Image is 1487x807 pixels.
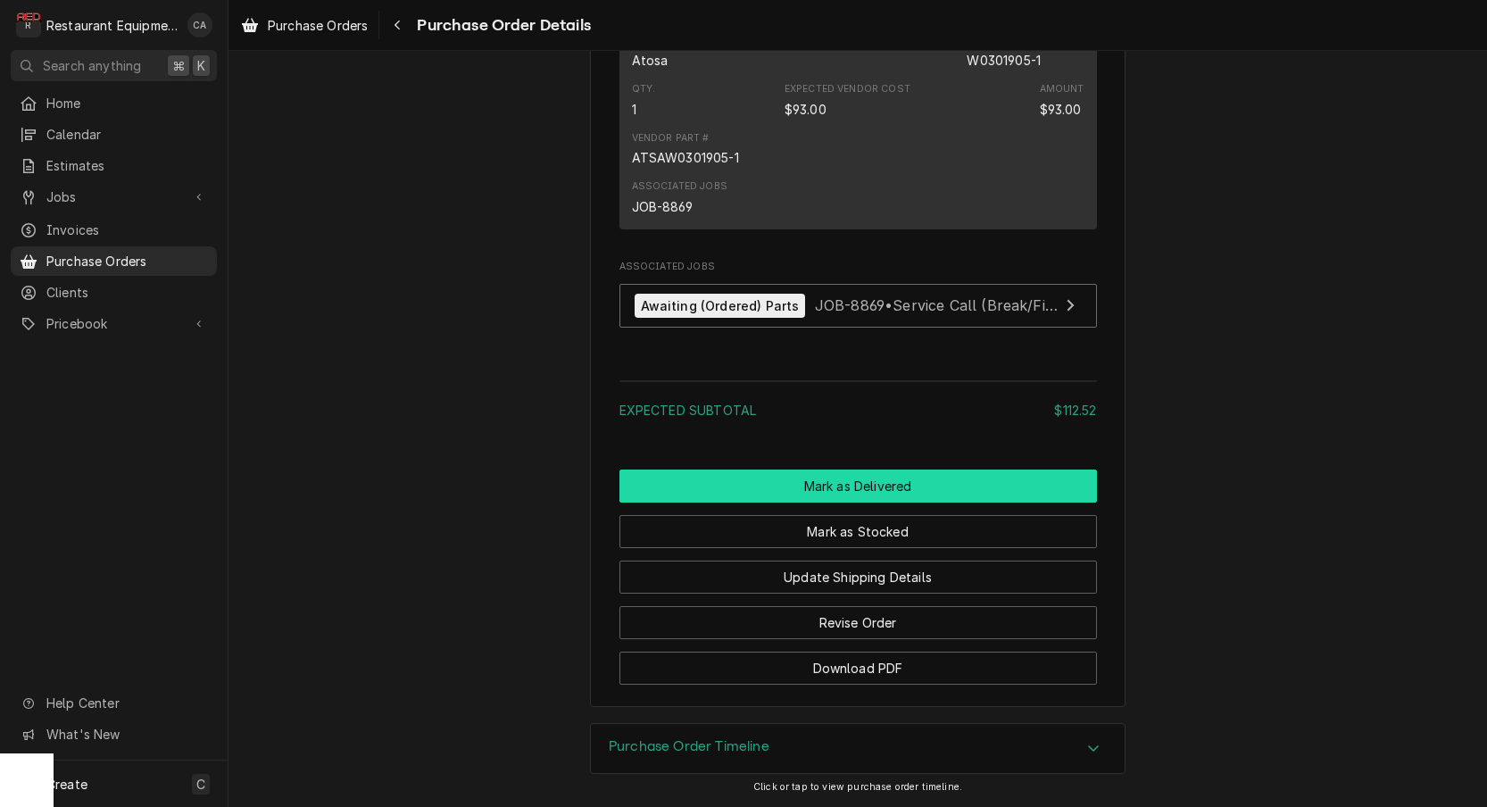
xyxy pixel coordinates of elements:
[46,125,208,144] span: Calendar
[1054,401,1096,420] div: $112.52
[11,246,217,276] a: Purchase Orders
[785,82,910,96] div: Expected Vendor Cost
[268,16,368,35] span: Purchase Orders
[16,12,41,37] div: R
[815,296,1059,314] span: JOB-8869 • Service Call (Break/Fix)
[46,220,208,239] span: Invoices
[619,594,1097,639] div: Button Group Row
[46,187,181,206] span: Jobs
[172,56,185,75] span: ⌘
[590,723,1126,775] div: Purchase Order Timeline
[619,606,1097,639] button: Revise Order
[234,11,375,40] a: Purchase Orders
[619,515,1097,548] button: Mark as Stocked
[11,182,217,212] a: Go to Jobs
[46,252,208,270] span: Purchase Orders
[383,11,411,39] button: Navigate back
[46,725,206,744] span: What's New
[46,694,206,712] span: Help Center
[46,94,208,112] span: Home
[46,777,87,792] span: Create
[46,283,208,302] span: Clients
[967,51,1041,70] div: Part Number
[785,82,910,118] div: Expected Vendor Cost
[609,738,769,755] h3: Purchase Order Timeline
[619,503,1097,548] div: Button Group Row
[619,374,1097,432] div: Amount Summary
[967,34,1084,70] div: Part Number
[591,724,1125,774] button: Accordion Details Expand Trigger
[632,131,710,146] div: Vendor Part #
[632,179,727,194] div: Associated Jobs
[632,51,669,70] div: Manufacturer
[11,120,217,149] a: Calendar
[619,284,1097,328] a: View Job
[632,34,712,70] div: Manufacturer
[43,56,141,75] span: Search anything
[632,197,693,216] div: JOB-8869
[591,724,1125,774] div: Accordion Header
[632,100,636,119] div: Quantity
[619,470,1097,685] div: Button Group
[632,82,656,118] div: Quantity
[11,215,217,245] a: Invoices
[632,148,739,167] div: ATSAW0301905-1
[632,82,656,96] div: Qty.
[785,100,827,119] div: Expected Vendor Cost
[619,260,1097,274] span: Associated Jobs
[187,12,212,37] div: CA
[11,278,217,307] a: Clients
[187,12,212,37] div: Chrissy Adams's Avatar
[196,775,205,794] span: C
[46,16,178,35] div: Restaurant Equipment Diagnostics
[635,294,806,318] div: Awaiting (Ordered) Parts
[11,50,217,81] button: Search anything⌘K
[16,12,41,37] div: Restaurant Equipment Diagnostics's Avatar
[11,720,217,749] a: Go to What's New
[46,314,181,333] span: Pricebook
[46,156,208,175] span: Estimates
[1040,100,1082,119] div: Amount
[619,401,1097,420] div: Subtotal
[619,470,1097,503] button: Mark as Delivered
[619,652,1097,685] button: Download PDF
[11,688,217,718] a: Go to Help Center
[619,403,757,418] span: Expected Subtotal
[619,470,1097,503] div: Button Group Row
[11,151,217,180] a: Estimates
[197,56,205,75] span: K
[619,548,1097,594] div: Button Group Row
[11,309,217,338] a: Go to Pricebook
[753,781,962,793] span: Click or tap to view purchase order timeline.
[619,639,1097,685] div: Button Group Row
[1040,82,1084,96] div: Amount
[619,260,1097,337] div: Associated Jobs
[619,561,1097,594] button: Update Shipping Details
[11,88,217,118] a: Home
[1040,82,1084,118] div: Amount
[411,13,591,37] span: Purchase Order Details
